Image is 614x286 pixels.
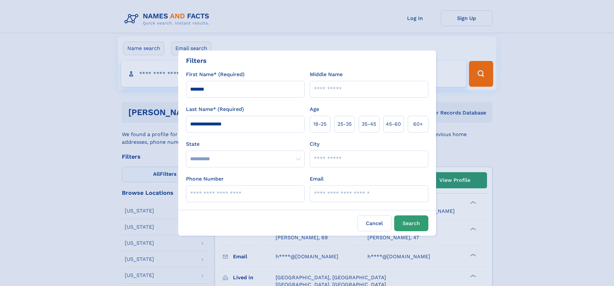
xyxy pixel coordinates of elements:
[310,71,343,78] label: Middle Name
[413,120,423,128] span: 60+
[357,215,392,231] label: Cancel
[337,120,352,128] span: 25‑35
[186,140,305,148] label: State
[310,140,319,148] label: City
[313,120,326,128] span: 18‑25
[362,120,376,128] span: 35‑45
[310,105,319,113] label: Age
[186,56,207,65] div: Filters
[386,120,401,128] span: 45‑60
[186,105,244,113] label: Last Name* (Required)
[186,71,245,78] label: First Name* (Required)
[186,175,224,183] label: Phone Number
[310,175,324,183] label: Email
[394,215,428,231] button: Search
